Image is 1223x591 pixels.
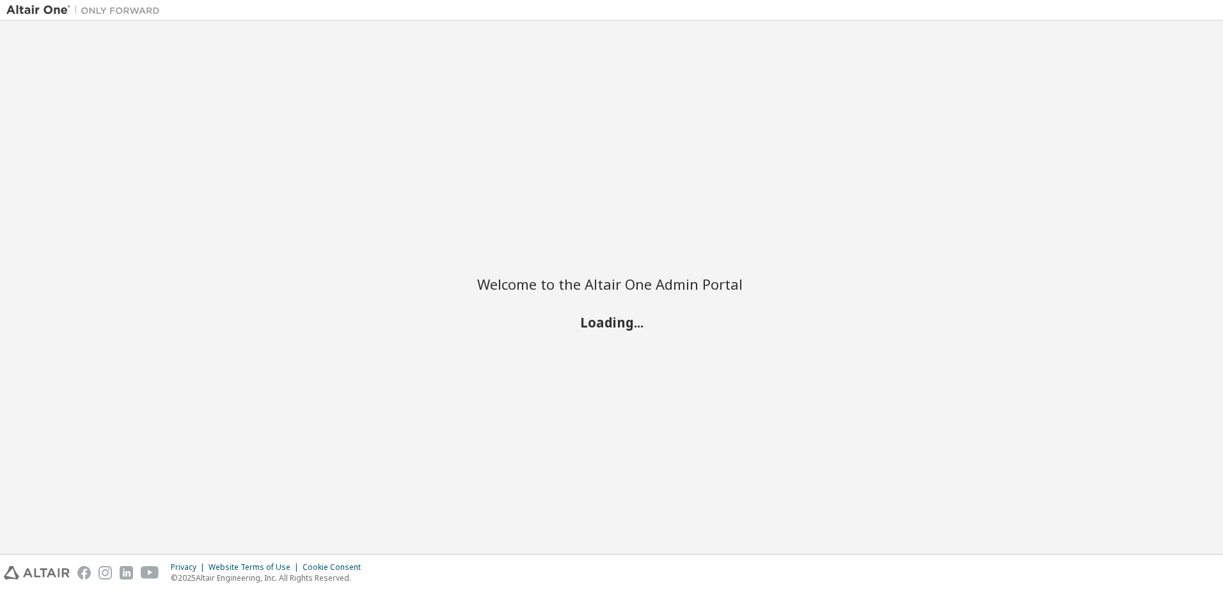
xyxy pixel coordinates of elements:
[99,566,112,579] img: instagram.svg
[4,566,70,579] img: altair_logo.svg
[120,566,133,579] img: linkedin.svg
[477,275,746,293] h2: Welcome to the Altair One Admin Portal
[77,566,91,579] img: facebook.svg
[171,562,209,572] div: Privacy
[209,562,303,572] div: Website Terms of Use
[171,572,368,583] p: © 2025 Altair Engineering, Inc. All Rights Reserved.
[477,314,746,331] h2: Loading...
[141,566,159,579] img: youtube.svg
[6,4,166,17] img: Altair One
[303,562,368,572] div: Cookie Consent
